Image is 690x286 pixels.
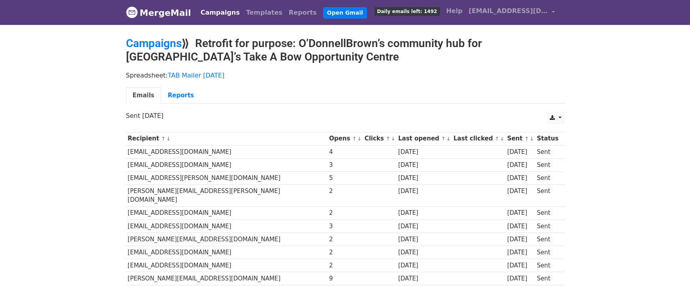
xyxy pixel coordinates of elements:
td: [EMAIL_ADDRESS][DOMAIN_NAME] [126,246,327,259]
div: [DATE] [398,235,449,244]
a: ↑ [161,136,165,142]
a: ↑ [441,136,446,142]
div: 4 [329,148,361,157]
a: Daily emails left: 1492 [371,3,443,19]
div: 2 [329,248,361,257]
div: 5 [329,174,361,183]
span: Daily emails left: 1492 [374,7,440,16]
div: [DATE] [507,274,533,283]
a: Open Gmail [323,7,367,19]
div: [DATE] [398,248,449,257]
p: Sent [DATE] [126,112,564,120]
a: ↑ [525,136,529,142]
a: ↓ [446,136,451,142]
a: ↓ [500,136,504,142]
div: [DATE] [398,261,449,270]
td: Sent [535,158,560,171]
div: 2 [329,187,361,196]
div: [DATE] [398,161,449,170]
td: Sent [535,145,560,158]
a: Campaigns [197,5,243,21]
a: MergeMail [126,4,191,21]
a: [EMAIL_ADDRESS][DOMAIN_NAME] [466,3,558,22]
th: Clicks [363,132,396,145]
a: ↑ [495,136,499,142]
div: [DATE] [507,148,533,157]
span: [EMAIL_ADDRESS][DOMAIN_NAME] [469,6,548,16]
div: 3 [329,161,361,170]
th: Last opened [396,132,451,145]
div: [DATE] [507,248,533,257]
a: Reports [161,87,201,104]
a: ↑ [352,136,357,142]
td: Sent [535,171,560,184]
th: Opens [327,132,363,145]
td: [EMAIL_ADDRESS][DOMAIN_NAME] [126,158,327,171]
div: [DATE] [507,187,533,196]
a: TAB Mailer [DATE] [168,72,225,79]
td: Sent [535,246,560,259]
a: ↑ [386,136,390,142]
div: [DATE] [507,222,533,231]
th: Last clicked [452,132,506,145]
td: [EMAIL_ADDRESS][DOMAIN_NAME] [126,259,327,272]
div: [DATE] [398,174,449,183]
td: Sent [535,233,560,246]
td: Sent [535,220,560,233]
a: Help [443,3,466,19]
div: [DATE] [398,208,449,218]
div: [DATE] [398,274,449,283]
div: [DATE] [507,261,533,270]
div: 2 [329,261,361,270]
div: [DATE] [507,161,533,170]
td: [EMAIL_ADDRESS][DOMAIN_NAME] [126,206,327,220]
p: Spreadsheet: [126,71,564,80]
td: Sent [535,259,560,272]
a: Reports [286,5,320,21]
td: Sent [535,206,560,220]
a: ↓ [391,136,395,142]
td: [PERSON_NAME][EMAIL_ADDRESS][DOMAIN_NAME] [126,233,327,246]
div: [DATE] [398,148,449,157]
td: Sent [535,185,560,207]
img: MergeMail logo [126,6,138,18]
td: [EMAIL_ADDRESS][PERSON_NAME][DOMAIN_NAME] [126,171,327,184]
td: [EMAIL_ADDRESS][DOMAIN_NAME] [126,220,327,233]
a: ↓ [530,136,534,142]
div: [DATE] [398,222,449,231]
a: Campaigns [126,37,182,50]
td: [EMAIL_ADDRESS][DOMAIN_NAME] [126,145,327,158]
td: [PERSON_NAME][EMAIL_ADDRESS][DOMAIN_NAME] [126,272,327,285]
td: Sent [535,272,560,285]
td: [PERSON_NAME][EMAIL_ADDRESS][PERSON_NAME][DOMAIN_NAME] [126,185,327,207]
div: [DATE] [507,174,533,183]
h2: ⟫ Retrofit for purpose: O’DonnellBrown’s community hub for [GEOGRAPHIC_DATA]’s Take A Bow Opportu... [126,37,564,63]
a: Templates [243,5,286,21]
a: ↓ [166,136,171,142]
a: ↓ [357,136,362,142]
th: Sent [505,132,535,145]
div: 9 [329,274,361,283]
div: [DATE] [398,187,449,196]
a: Emails [126,87,161,104]
div: 2 [329,235,361,244]
div: [DATE] [507,235,533,244]
th: Status [535,132,560,145]
th: Recipient [126,132,327,145]
div: [DATE] [507,208,533,218]
div: 3 [329,222,361,231]
div: 2 [329,208,361,218]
